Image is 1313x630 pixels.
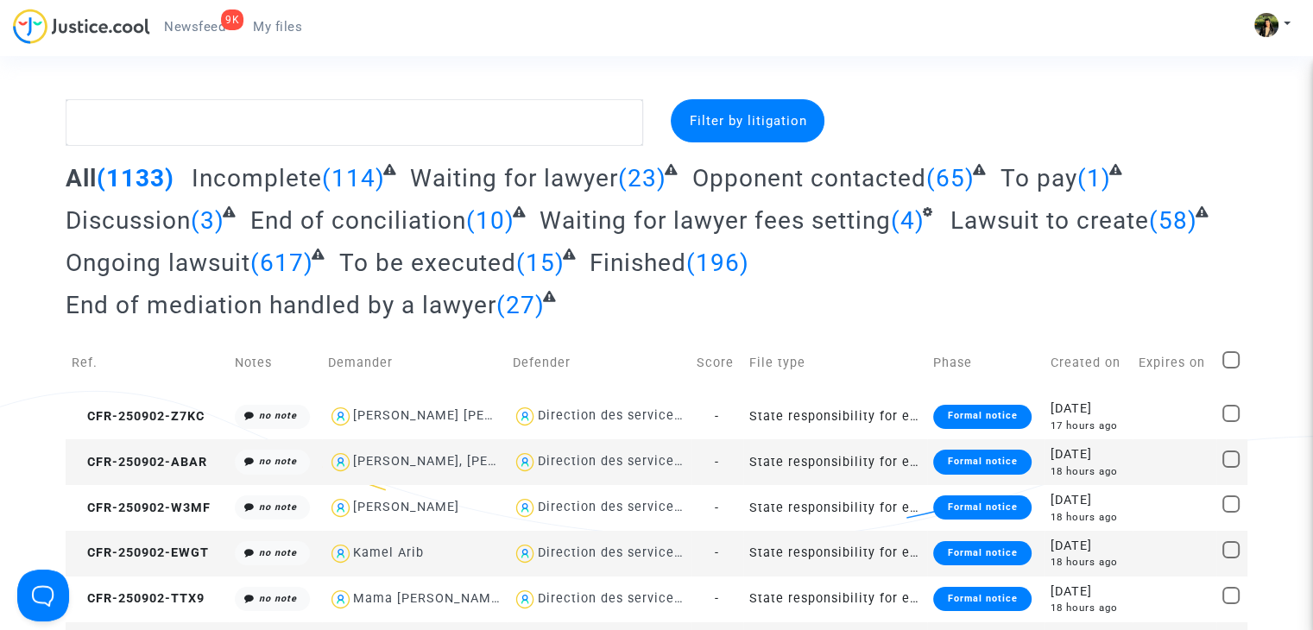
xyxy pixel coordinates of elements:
[537,545,1016,560] div: Direction des services judiciaires du Ministère de la Justice - Bureau FIP4
[933,587,1031,611] div: Formal notice
[537,500,1016,514] div: Direction des services judiciaires du Ministère de la Justice - Bureau FIP4
[715,455,719,469] span: -
[72,455,207,469] span: CFR-250902-ABAR
[410,164,618,192] span: Waiting for lawyer
[743,394,927,439] td: State responsibility for excessive delays in the administration of justice
[353,500,459,514] div: [PERSON_NAME]
[253,19,302,35] span: My files
[259,456,297,467] i: no note
[1051,510,1126,525] div: 18 hours ago
[72,501,211,515] span: CFR-250902-W3MF
[353,408,704,423] div: [PERSON_NAME] [PERSON_NAME] ép. [PERSON_NAME]
[66,249,250,277] span: Ongoing lawsuit
[686,249,749,277] span: (196)
[743,439,927,485] td: State responsibility for excessive delays in the administration of justice
[66,291,496,319] span: End of mediation handled by a lawyer
[1051,400,1126,419] div: [DATE]
[743,576,927,622] td: State responsibility for excessive delays in the administration of justice
[328,541,353,566] img: icon-user.svg
[466,206,514,235] span: (10)
[250,206,466,235] span: End of conciliation
[743,485,927,531] td: State responsibility for excessive delays in the administration of justice
[221,9,243,30] div: 9K
[715,591,719,606] span: -
[259,501,297,513] i: no note
[328,404,353,429] img: icon-user.svg
[192,164,322,192] span: Incomplete
[164,19,225,35] span: Newsfeed
[66,332,229,394] td: Ref.
[353,591,503,606] div: Mama [PERSON_NAME]
[513,495,538,520] img: icon-user.svg
[1051,601,1126,615] div: 18 hours ago
[933,450,1031,474] div: Formal notice
[322,332,506,394] td: Demander
[339,249,516,277] span: To be executed
[1045,332,1132,394] td: Created on
[689,113,806,129] span: Filter by litigation
[1254,13,1278,37] img: ACg8ocIHv2cjDDKoFJhKpOjfbZYKSpwDZ1OyqKQUd1LFOvruGOPdCw=s96-c
[1076,164,1110,192] span: (1)
[1051,583,1126,602] div: [DATE]
[259,410,297,421] i: no note
[259,547,297,558] i: no note
[191,206,224,235] span: (3)
[229,332,322,394] td: Notes
[1133,332,1216,394] td: Expires on
[537,454,1016,469] div: Direction des services judiciaires du Ministère de la Justice - Bureau FIP4
[513,404,538,429] img: icon-user.svg
[743,531,927,576] td: State responsibility for excessive delays in the administration of justice
[513,450,538,475] img: icon-user.svg
[540,206,891,235] span: Waiting for lawyer fees setting
[328,587,353,612] img: icon-user.svg
[537,408,1016,423] div: Direction des services judiciaires du Ministère de la Justice - Bureau FIP4
[239,14,316,40] a: My files
[1051,419,1126,433] div: 17 hours ago
[1051,491,1126,510] div: [DATE]
[259,593,297,604] i: no note
[1149,206,1197,235] span: (58)
[692,164,926,192] span: Opponent contacted
[353,454,687,469] div: [PERSON_NAME], [PERSON_NAME], [PERSON_NAME]
[150,14,239,40] a: 9KNewsfeed
[743,332,927,394] td: File type
[328,450,353,475] img: icon-user.svg
[933,541,1031,565] div: Formal notice
[72,591,205,606] span: CFR-250902-TTX9
[513,541,538,566] img: icon-user.svg
[590,249,686,277] span: Finished
[950,206,1149,235] span: Lawsuit to create
[250,249,313,277] span: (617)
[537,591,1016,606] div: Direction des services judiciaires du Ministère de la Justice - Bureau FIP4
[66,206,191,235] span: Discussion
[496,291,545,319] span: (27)
[715,501,719,515] span: -
[72,409,205,424] span: CFR-250902-Z7KC
[1051,445,1126,464] div: [DATE]
[13,9,150,44] img: jc-logo.svg
[322,164,385,192] span: (114)
[891,206,925,235] span: (4)
[513,587,538,612] img: icon-user.svg
[1051,555,1126,570] div: 18 hours ago
[933,405,1031,429] div: Formal notice
[618,164,666,192] span: (23)
[1051,537,1126,556] div: [DATE]
[691,332,743,394] td: Score
[328,495,353,520] img: icon-user.svg
[933,495,1031,520] div: Formal notice
[66,164,97,192] span: All
[715,545,719,560] span: -
[927,332,1045,394] td: Phase
[1051,464,1126,479] div: 18 hours ago
[926,164,975,192] span: (65)
[507,332,691,394] td: Defender
[1000,164,1076,192] span: To pay
[516,249,565,277] span: (15)
[17,570,69,621] iframe: Help Scout Beacon - Open
[715,409,719,424] span: -
[72,545,209,560] span: CFR-250902-EWGT
[353,545,424,560] div: Kamel Arib
[97,164,174,192] span: (1133)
